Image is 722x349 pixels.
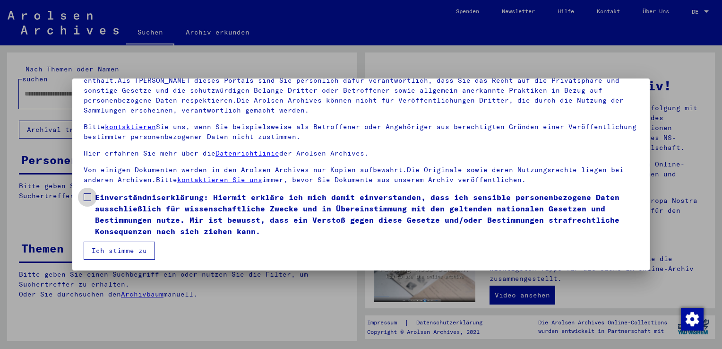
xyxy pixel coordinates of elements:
[215,149,279,157] a: Datenrichtlinie
[680,307,703,330] div: Zustimmung ändern
[84,122,638,142] p: Bitte Sie uns, wenn Sie beispielsweise als Betroffener oder Angehöriger aus berechtigten Gründen ...
[177,175,262,184] a: kontaktieren Sie uns
[84,148,638,158] p: Hier erfahren Sie mehr über die der Arolsen Archives.
[84,242,155,260] button: Ich stimme zu
[95,192,638,237] span: Einverständniserklärung: Hiermit erkläre ich mich damit einverstanden, dass ich sensible personen...
[105,122,156,131] a: kontaktieren
[84,165,638,185] p: Von einigen Dokumenten werden in den Arolsen Archives nur Kopien aufbewahrt.Die Originale sowie d...
[84,66,638,115] p: Bitte beachten Sie, dass dieses Portal über NS - Verfolgte sensible Daten zu identifizierten oder...
[681,308,704,331] img: Zustimmung ändern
